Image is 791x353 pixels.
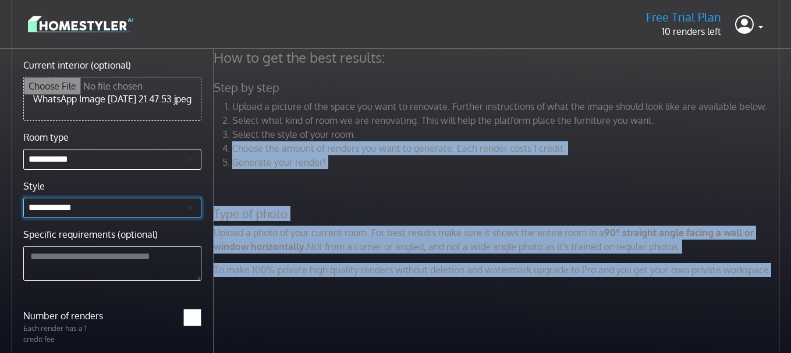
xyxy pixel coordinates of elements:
[232,99,782,113] li: Upload a picture of the space you want to renovate. Further instructions of what the image should...
[28,14,133,34] img: logo-3de290ba35641baa71223ecac5eacb59cb85b4c7fdf211dc9aaecaaee71ea2f8.svg
[23,179,45,193] label: Style
[232,127,782,141] li: Select the style of your room.
[646,24,721,38] p: 10 renders left
[23,130,69,144] label: Room type
[646,10,721,24] h5: Free Trial Plan
[207,80,789,95] h5: Step by step
[214,227,754,252] strong: 90° straight angle facing a wall or window horizontally.
[232,141,782,155] li: Choose the amount of renders you want to generate. Each render costs 1 credit.
[207,263,789,277] p: To make 100% private high quality renders without deletion and watermark upgrade to Pro and you g...
[16,309,112,323] label: Number of renders
[232,113,782,127] li: Select what kind of room we are renovating. This will help the platform place the furniture you w...
[207,49,789,66] h4: How to get the best results:
[207,206,789,221] h5: Type of photo
[16,323,112,345] p: Each render has a 1 credit fee
[23,58,131,72] label: Current interior (optional)
[232,155,782,169] li: Generate your render!
[23,227,158,241] label: Specific requirements (optional)
[207,226,789,254] p: Upload a photo of your current room. For best results make sure it shows the entire room in a Not...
